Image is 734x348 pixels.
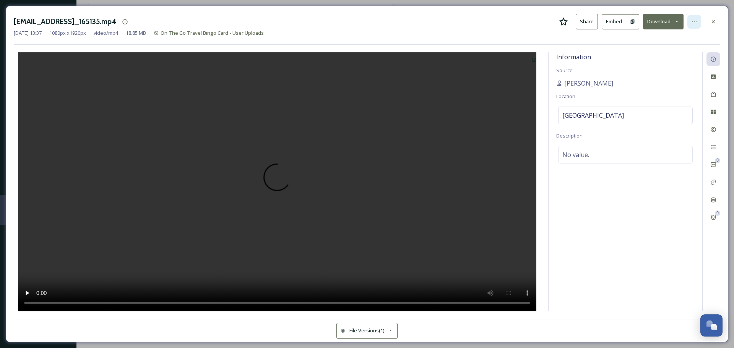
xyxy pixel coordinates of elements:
button: Share [576,14,598,29]
span: 18.85 MB [126,29,146,37]
div: 0 [715,210,720,216]
span: On The Go Travel Bingo Card - User Uploads [161,29,264,36]
span: 1080 px x 1920 px [49,29,86,37]
button: Embed [602,14,626,29]
button: File Versions(1) [336,323,398,338]
span: [DATE] 13:37 [14,29,42,37]
span: Information [556,53,591,61]
span: No value. [562,150,589,159]
div: 0 [715,158,720,163]
button: Open Chat [700,314,723,337]
button: Download [643,14,684,29]
span: [PERSON_NAME] [564,79,613,88]
span: Description [556,132,583,139]
h3: [EMAIL_ADDRESS]_165135.mp4 [14,16,116,27]
span: [GEOGRAPHIC_DATA] [562,111,624,120]
span: Source [556,67,573,74]
span: video/mp4 [94,29,118,37]
span: Location [556,93,575,100]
